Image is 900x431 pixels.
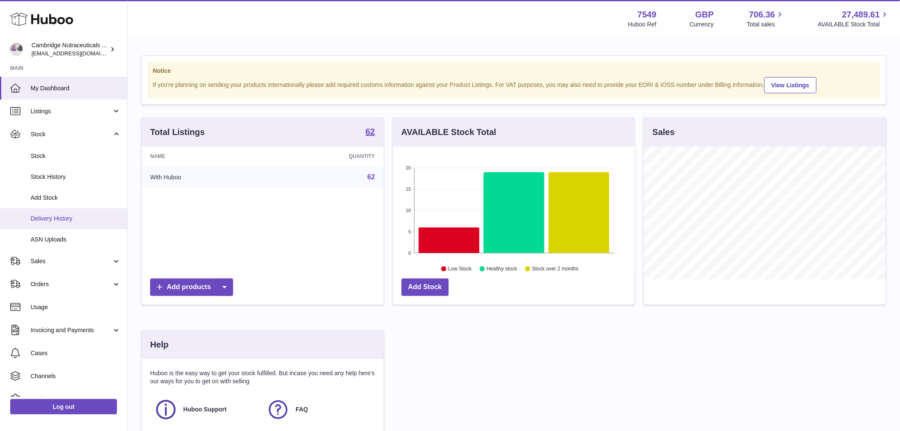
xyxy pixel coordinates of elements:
[31,303,121,311] span: Usage
[10,43,23,56] img: qvc@camnutra.com
[153,76,875,93] div: If you're planning on sending your products internationally please add required customs informati...
[31,41,108,57] div: Cambridge Nutraceuticals Ltd
[10,399,117,414] a: Log out
[31,152,121,160] span: Stock
[31,395,121,403] span: Settings
[31,280,112,288] span: Orders
[749,9,775,20] span: 706.36
[695,9,714,20] strong: GBP
[747,20,785,29] span: Total sales
[31,326,112,334] span: Invoicing and Payments
[142,166,269,188] td: With Huboo
[638,9,657,20] strong: 7549
[31,107,112,115] span: Listings
[31,349,121,357] span: Cases
[142,147,269,166] th: Name
[31,372,121,380] span: Channels
[367,173,375,181] a: 62
[408,229,411,234] text: 5
[628,20,657,29] div: Huboo Ref
[690,20,714,29] div: Currency
[31,50,125,57] span: [EMAIL_ADDRESS][DOMAIN_NAME]
[31,236,121,244] span: ASN Uploads
[153,67,875,75] strong: Notice
[406,187,411,192] text: 15
[747,9,785,29] a: 706.36 Total sales
[408,250,411,256] text: 0
[818,20,890,29] span: AVAILABLE Stock Total
[406,208,411,213] text: 10
[31,84,121,92] span: My Dashboard
[150,339,168,351] h3: Help
[764,77,817,93] a: View Listings
[269,147,384,166] th: Quantity
[365,127,375,136] strong: 62
[406,165,411,170] text: 20
[532,266,578,272] text: Stock over 2 months
[31,257,112,265] span: Sales
[842,9,880,20] span: 27,489.61
[31,130,112,138] span: Stock
[402,279,449,296] a: Add Stock
[487,266,518,272] text: Healthy stock
[183,405,227,414] span: Huboo Support
[296,405,308,414] span: FAQ
[31,194,121,202] span: Add Stock
[31,173,121,181] span: Stock History
[402,126,496,138] h3: AVAILABLE Stock Total
[150,369,375,385] p: Huboo is the easy way to get your stock fulfilled. But incase you need any help here's our ways f...
[31,215,121,223] span: Delivery History
[448,266,472,272] text: Low Stock
[365,127,375,138] a: 62
[267,398,370,421] a: FAQ
[150,279,233,296] a: Add products
[652,126,675,138] h3: Sales
[818,9,890,29] a: 27,489.61 AVAILABLE Stock Total
[154,398,258,421] a: Huboo Support
[150,126,205,138] h3: Total Listings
